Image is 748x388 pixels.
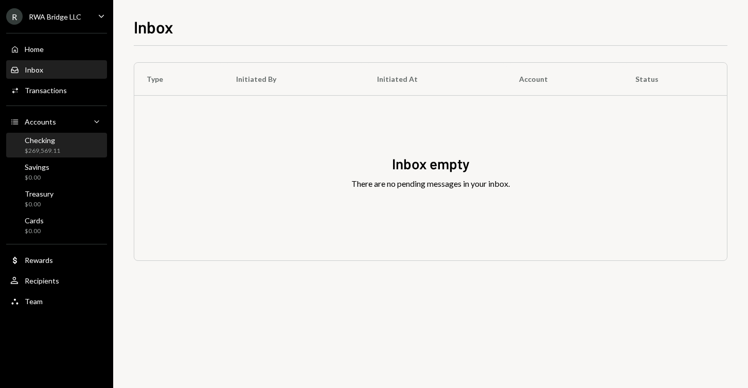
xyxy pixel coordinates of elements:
[6,81,107,99] a: Transactions
[29,12,81,21] div: RWA Bridge LLC
[134,16,173,37] h1: Inbox
[392,154,470,174] div: Inbox empty
[507,63,623,96] th: Account
[25,173,49,182] div: $0.00
[25,256,53,264] div: Rewards
[25,86,67,95] div: Transactions
[6,40,107,58] a: Home
[25,65,43,74] div: Inbox
[25,200,54,209] div: $0.00
[25,117,56,126] div: Accounts
[6,186,107,211] a: Treasury$0.00
[6,271,107,290] a: Recipients
[25,147,60,155] div: $269,569.11
[6,160,107,184] a: Savings$0.00
[25,189,54,198] div: Treasury
[623,63,727,96] th: Status
[25,227,44,236] div: $0.00
[6,292,107,310] a: Team
[6,251,107,269] a: Rewards
[25,216,44,225] div: Cards
[365,63,507,96] th: Initiated At
[25,136,60,145] div: Checking
[6,8,23,25] div: R
[25,45,44,54] div: Home
[134,63,224,96] th: Type
[224,63,365,96] th: Initiated By
[6,112,107,131] a: Accounts
[351,178,510,190] div: There are no pending messages in your inbox.
[25,163,49,171] div: Savings
[6,213,107,238] a: Cards$0.00
[6,133,107,157] a: Checking$269,569.11
[6,60,107,79] a: Inbox
[25,297,43,306] div: Team
[25,276,59,285] div: Recipients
